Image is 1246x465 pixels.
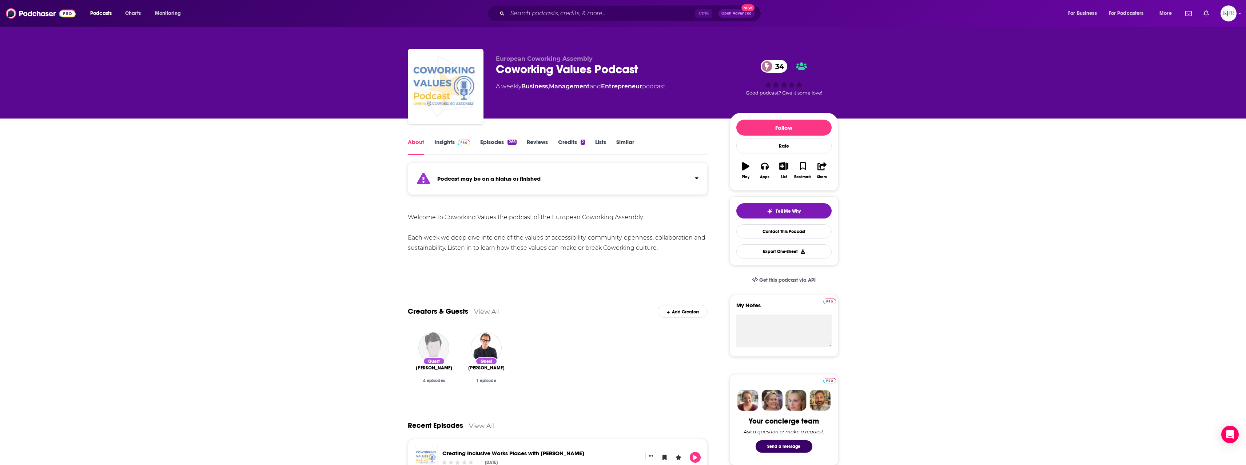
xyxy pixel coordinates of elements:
a: About [408,139,424,155]
button: open menu [1104,8,1154,19]
button: open menu [150,8,190,19]
a: Pro website [823,377,836,384]
a: Alex Hillman [418,332,449,363]
a: Show notifications dropdown [1201,7,1212,20]
button: Share [812,157,831,184]
div: [DATE] [485,460,498,465]
div: 2 [581,140,585,145]
img: User Profile [1221,5,1237,21]
div: Open Intercom Messenger [1221,426,1239,443]
img: Barbara Profile [761,390,783,411]
span: Ctrl K [695,9,712,18]
span: , [548,83,549,90]
a: Similar [616,139,634,155]
strong: Podcast may be on a hiatus or finished [437,175,541,182]
a: Credits2 [558,139,585,155]
a: Creating Inclusive Works Places with Alex Young [442,450,584,457]
span: [PERSON_NAME] [416,365,452,371]
a: Entrepreneur [601,83,642,90]
div: Welcome to Coworking Values the podcast of the European Coworking Assembly. Each week we deep div... [408,212,708,253]
a: InsightsPodchaser Pro [434,139,470,155]
button: open menu [1154,8,1181,19]
a: Charts [120,8,145,19]
img: Podchaser Pro [458,140,470,145]
img: Coworking Values Podcast [409,50,482,123]
section: Click to expand status details [408,167,708,195]
img: Podchaser Pro [823,378,836,384]
a: Pro website [823,297,836,304]
span: Get this podcast via API [759,277,816,283]
span: New [741,4,755,11]
span: Good podcast? Give it some love! [746,90,822,96]
span: 34 [768,60,788,73]
a: Get this podcast via API [746,271,822,289]
button: Follow [736,120,832,136]
a: Show notifications dropdown [1182,7,1195,20]
span: Tell Me Why [776,208,801,214]
span: Charts [125,8,141,19]
div: Add Creators [658,305,708,318]
div: Apps [760,175,769,179]
span: For Podcasters [1109,8,1144,19]
a: Neil Usher [468,365,505,371]
div: Guest [423,357,445,365]
button: Send a message [756,440,812,453]
button: Apps [755,157,774,184]
a: View All [474,308,500,315]
span: More [1159,8,1172,19]
div: 266 [507,140,516,145]
button: Leave a Rating [673,452,684,463]
a: Reviews [527,139,548,155]
span: Podcasts [90,8,112,19]
img: Podchaser - Follow, Share and Rate Podcasts [6,7,76,20]
div: 1 episode [466,378,507,383]
div: Search podcasts, credits, & more... [494,5,768,22]
button: Show profile menu [1221,5,1237,21]
span: Open Advanced [721,12,752,15]
span: European Coworking Assembly [496,55,593,62]
img: Podchaser Pro [823,298,836,304]
button: List [774,157,793,184]
button: Play [690,452,701,463]
a: Recent Episodes [408,421,463,430]
span: Logged in as KJPRpodcast [1221,5,1237,21]
a: 34 [761,60,788,73]
label: My Notes [736,302,832,314]
div: Ask a question or make a request. [744,429,824,434]
img: Neil Usher [471,332,502,363]
button: tell me why sparkleTell Me Why [736,203,832,219]
button: Play [736,157,755,184]
button: Show More Button [645,452,656,460]
div: A weekly podcast [496,82,665,91]
div: 4 episodes [414,378,454,383]
img: tell me why sparkle [767,208,773,214]
div: Share [817,175,827,179]
a: Management [549,83,590,90]
span: [PERSON_NAME] [468,365,505,371]
input: Search podcasts, credits, & more... [507,8,695,19]
img: Jules Profile [785,390,807,411]
button: Bookmark [793,157,812,184]
a: Contact This Podcast [736,224,832,238]
div: 34Good podcast? Give it some love! [729,55,839,100]
a: Business [521,83,548,90]
button: open menu [85,8,121,19]
a: Alex Hillman [416,365,452,371]
span: and [590,83,601,90]
div: Your concierge team [749,417,819,426]
button: Export One-Sheet [736,244,832,258]
img: Jon Profile [809,390,831,411]
div: List [781,175,787,179]
div: Rate [736,139,832,153]
div: Play [742,175,749,179]
a: Creators & Guests [408,307,468,316]
a: View All [469,422,495,429]
a: Episodes266 [480,139,516,155]
button: Bookmark Episode [659,452,670,463]
img: Sydney Profile [737,390,759,411]
div: Guest [475,357,497,365]
a: Lists [595,139,606,155]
